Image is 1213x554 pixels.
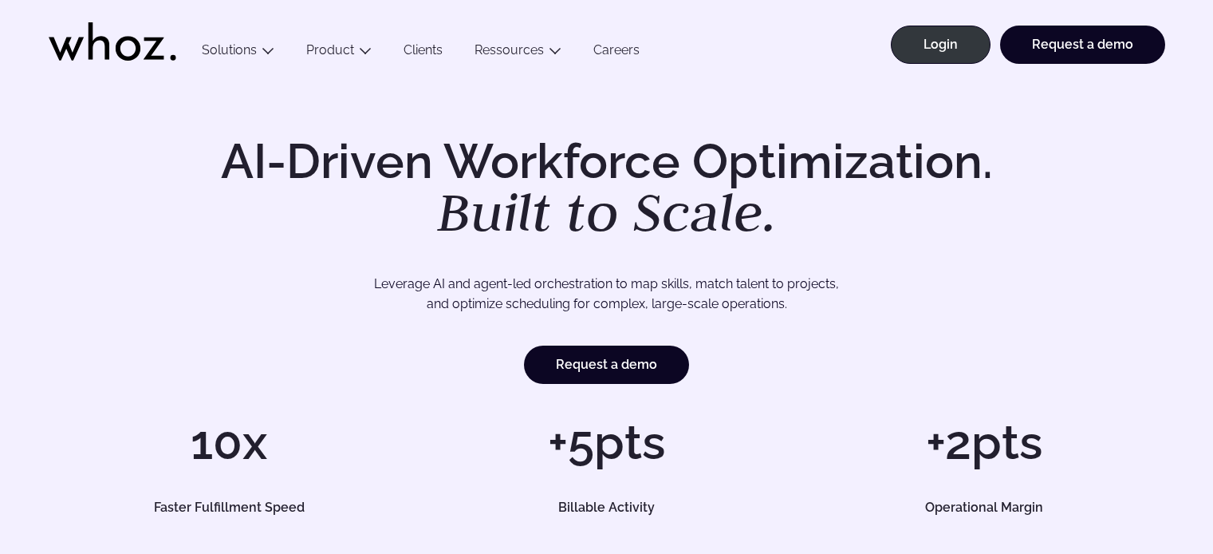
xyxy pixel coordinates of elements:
a: Request a demo [1000,26,1165,64]
h5: Operational Margin [821,501,1147,514]
h1: +2pts [803,418,1164,466]
a: Ressources [475,42,544,57]
h1: +5pts [426,418,787,466]
button: Product [290,42,388,64]
a: Request a demo [524,346,689,384]
a: Login [891,26,990,64]
h1: AI-Driven Workforce Optimization. [199,137,1015,239]
em: Built to Scale. [437,176,777,247]
h5: Billable Activity [444,501,770,514]
button: Solutions [186,42,290,64]
a: Clients [388,42,459,64]
button: Ressources [459,42,577,64]
h1: 10x [49,418,410,466]
a: Product [306,42,354,57]
a: Careers [577,42,656,64]
h5: Faster Fulfillment Speed [66,501,392,514]
p: Leverage AI and agent-led orchestration to map skills, match talent to projects, and optimize sch... [104,274,1109,315]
